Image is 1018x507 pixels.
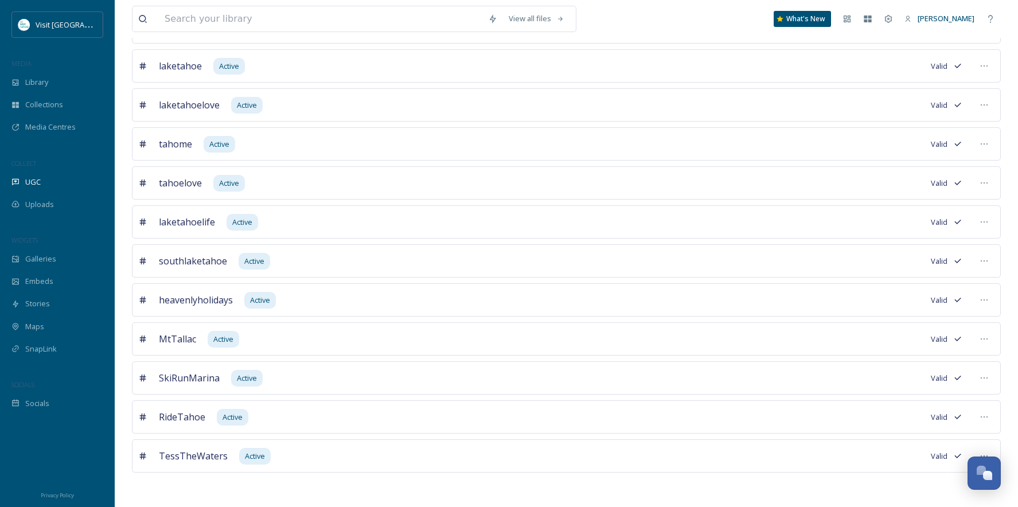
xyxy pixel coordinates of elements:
[41,492,74,499] span: Privacy Policy
[918,13,974,24] span: [PERSON_NAME]
[25,177,41,188] span: UGC
[931,139,947,150] span: Valid
[244,256,264,267] span: Active
[774,11,831,27] a: What's New
[237,100,257,111] span: Active
[213,334,233,345] span: Active
[931,217,947,228] span: Valid
[503,7,570,30] a: View all files
[245,451,265,462] span: Active
[25,199,54,210] span: Uploads
[159,59,202,73] span: laketahoe
[931,61,947,72] span: Valid
[250,295,270,306] span: Active
[36,19,124,30] span: Visit [GEOGRAPHIC_DATA]
[159,371,220,385] span: SkiRunMarina
[219,61,239,72] span: Active
[968,457,1001,490] button: Open Chat
[25,298,50,309] span: Stories
[25,253,56,264] span: Galleries
[25,398,49,409] span: Socials
[25,99,63,110] span: Collections
[159,254,227,268] span: southlaketahoe
[209,139,229,150] span: Active
[931,256,947,267] span: Valid
[159,410,205,424] span: RideTahoe
[899,7,980,30] a: [PERSON_NAME]
[159,137,192,151] span: tahome
[931,100,947,111] span: Valid
[159,176,202,190] span: tahoelove
[223,412,243,423] span: Active
[931,412,947,423] span: Valid
[41,487,74,501] a: Privacy Policy
[25,77,48,88] span: Library
[931,178,947,189] span: Valid
[11,59,32,68] span: MEDIA
[25,321,44,332] span: Maps
[25,276,53,287] span: Embeds
[232,217,252,228] span: Active
[931,334,947,345] span: Valid
[159,98,220,112] span: laketahoelove
[931,373,947,384] span: Valid
[159,6,482,32] input: Search your library
[159,215,215,229] span: laketahoelife
[219,178,239,189] span: Active
[25,344,57,354] span: SnapLink
[931,451,947,462] span: Valid
[237,373,257,384] span: Active
[11,236,38,244] span: WIDGETS
[931,295,947,306] span: Valid
[25,122,76,132] span: Media Centres
[18,19,30,30] img: download.jpeg
[11,380,34,389] span: SOCIALS
[159,449,228,463] span: TessTheWaters
[11,159,36,167] span: COLLECT
[159,332,196,346] span: MtTallac
[159,293,233,307] span: heavenlyholidays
